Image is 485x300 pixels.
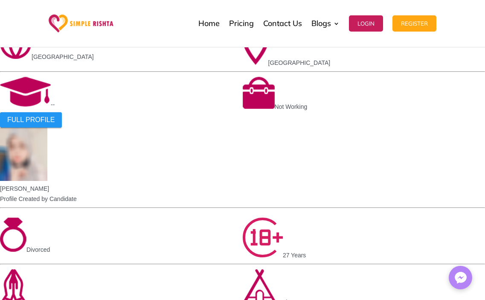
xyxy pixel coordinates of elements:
a: Home [198,2,220,45]
a: Contact Us [263,2,302,45]
a: Pricing [229,2,254,45]
a: Register [392,2,436,45]
button: Login [349,15,383,32]
button: Register [392,15,436,32]
span: FULL PROFILE [7,116,55,124]
a: Login [349,2,383,45]
span: Divorced [26,246,50,253]
span: [GEOGRAPHIC_DATA] [268,59,331,66]
span: 27 Years [283,252,306,259]
span: [GEOGRAPHIC_DATA] [32,53,94,60]
span: -- [51,101,55,108]
img: Messenger [452,269,469,286]
a: Blogs [311,2,340,45]
span: Not Working [275,103,308,110]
